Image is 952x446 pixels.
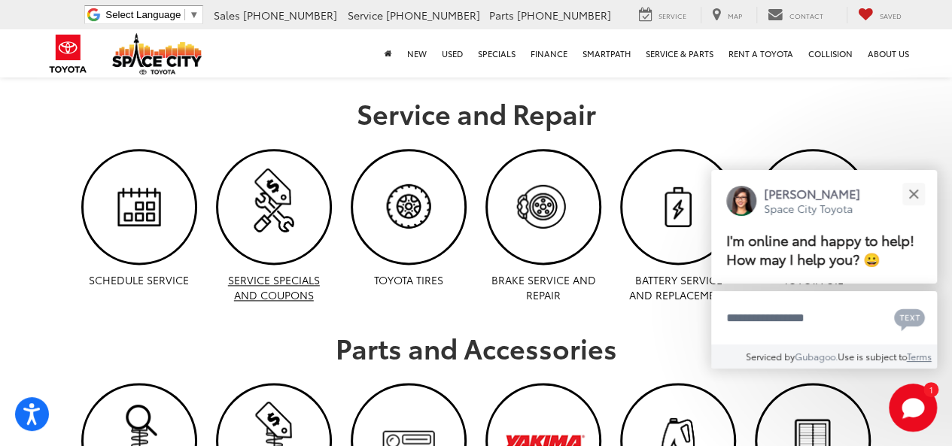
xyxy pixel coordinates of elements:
[746,149,881,302] a: Toyota Oil Change | Space City Toyota in Humble TX Toyota Oil Change
[488,151,599,262] img: Brake Service and Repair | Space City Toyota in Humble TX
[860,29,917,77] a: About Us
[206,149,341,302] a: Service Specials and Coupons | Space City Toyota in Humble TX Service Specials and Coupons
[728,11,742,20] span: Map
[386,8,480,23] span: [PHONE_NUMBER]
[880,11,902,20] span: Saved
[756,7,835,23] a: Contact
[105,9,181,20] span: Select Language
[711,291,937,345] textarea: Type your message
[795,350,838,363] a: Gubagoo.
[789,11,823,20] span: Contact
[489,272,597,302] p: Brake Service and Repair
[71,149,206,287] a: Schedule Service | Space City Toyota in Humble TX Schedule Service
[721,29,801,77] a: Rent a Toyota
[476,149,611,302] a: Brake Service and Repair | Space City Toyota in Humble TX Brake Service and Repair
[85,272,193,287] p: Schedule Service
[757,151,868,262] img: Toyota Oil Change | Space City Toyota in Humble TX
[220,272,327,302] p: Service Specials and Coupons
[625,272,732,302] p: Battery Service and Replacement
[184,9,185,20] span: ​
[434,29,470,77] a: Used
[890,301,929,335] button: Chat with SMS
[348,8,383,23] span: Service
[55,332,898,363] h3: Parts and Accessories
[658,11,686,20] span: Service
[214,8,240,23] span: Sales
[189,9,199,20] span: ▼
[575,29,638,77] a: SmartPath
[897,177,929,210] button: Close
[353,151,464,262] img: Toyota Tires | Space City Toyota in Humble TX
[907,350,932,363] a: Terms
[354,272,462,287] p: Toyota Tires
[470,29,523,77] a: Specials
[801,29,860,77] a: Collision
[517,8,611,23] span: [PHONE_NUMBER]
[341,149,476,287] a: Toyota Tires | Space City Toyota in Humble TX Toyota Tires
[764,185,860,202] p: [PERSON_NAME]
[523,29,575,77] a: Finance
[889,384,937,432] button: Toggle Chat Window
[112,33,202,74] img: Space City Toyota
[84,151,195,262] img: Schedule Service | Space City Toyota in Humble TX
[611,149,746,302] a: Battery Service and Replacement | Space City Toyota in Humble TX Battery Service and Replacement
[377,29,400,77] a: Home
[746,350,795,363] span: Serviced by
[894,307,925,331] svg: Text
[847,7,913,23] a: My Saved Vehicles
[628,7,698,23] a: Service
[400,29,434,77] a: New
[638,29,721,77] a: Service & Parts
[55,98,898,128] h3: Service and Repair
[622,151,734,262] img: Battery Service and Replacement | Space City Toyota in Humble TX
[889,384,937,432] svg: Start Chat
[838,350,907,363] span: Use is subject to
[40,29,96,78] img: Toyota
[764,202,860,216] p: Space City Toyota
[218,151,330,262] img: Service Specials and Coupons | Space City Toyota in Humble TX
[701,7,753,23] a: Map
[726,230,914,269] span: I'm online and happy to help! How may I help you? 😀
[105,9,199,20] a: Select Language​
[711,170,937,369] div: Close[PERSON_NAME]Space City ToyotaI'm online and happy to help! How may I help you? 😀Type your m...
[489,8,514,23] span: Parts
[243,8,337,23] span: [PHONE_NUMBER]
[929,386,932,393] span: 1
